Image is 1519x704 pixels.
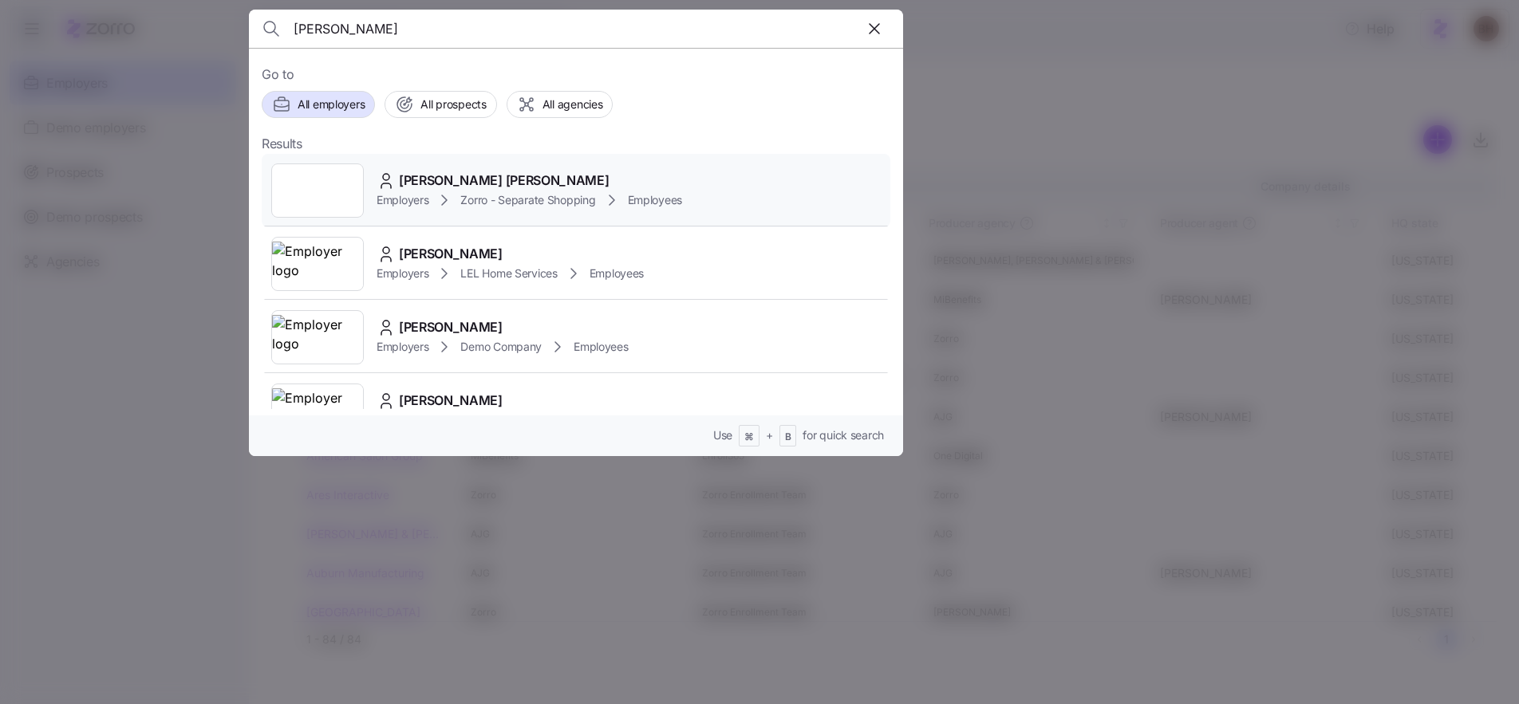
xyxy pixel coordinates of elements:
span: Employees [628,192,682,208]
span: LEL Home Services [460,265,557,281]
button: All agencies [507,91,614,118]
span: Results [262,134,302,154]
span: ⌘ [744,431,754,444]
span: Use [713,427,732,443]
span: Go to [262,65,890,85]
span: Employees [574,339,628,355]
span: B [785,431,791,444]
img: Employer logo [272,315,363,360]
span: Employees [590,265,644,281]
span: Demo Company [460,339,542,355]
img: Employer logo [272,388,363,433]
button: All employers [262,91,375,118]
span: Employers [377,339,428,355]
span: [PERSON_NAME] [399,391,503,411]
span: Employers [377,192,428,208]
img: Employer logo [272,242,363,286]
span: Zorro - Separate Shopping [460,192,595,208]
span: [PERSON_NAME] [399,317,503,337]
button: All prospects [385,91,496,118]
span: All employers [298,96,365,112]
span: All prospects [420,96,486,112]
span: for quick search [803,427,884,443]
span: [PERSON_NAME] [PERSON_NAME] [399,171,609,191]
span: [PERSON_NAME] [399,244,503,264]
span: Employers [377,265,428,281]
span: + [766,427,773,443]
span: All agencies [542,96,603,112]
